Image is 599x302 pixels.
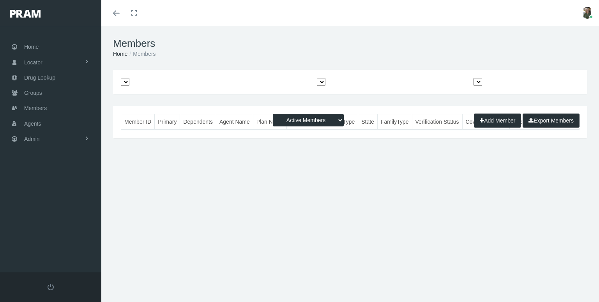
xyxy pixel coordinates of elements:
span: Home [24,39,39,54]
span: Admin [24,131,40,146]
th: Plan Name [253,114,286,130]
h1: Members [113,37,587,50]
th: Verification Status [412,114,462,130]
button: Export Members [523,114,580,128]
a: Home [113,51,127,57]
button: Add Member [474,114,521,128]
th: Agent Name [216,114,253,130]
span: Drug Lookup [24,70,55,85]
th: Coverage Status [462,114,509,130]
span: Members [24,101,47,115]
th: FamilyType [377,114,412,130]
img: S_Profile_Picture_15372.jpg [581,7,593,19]
span: Groups [24,85,42,100]
img: PRAM_20_x_78.png [10,10,41,18]
th: State [358,114,378,130]
th: Member ID [121,114,155,130]
th: Dependents [180,114,216,130]
span: Locator [24,55,42,70]
th: Primary [155,114,180,130]
span: Agents [24,116,41,131]
li: Members [127,50,155,58]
